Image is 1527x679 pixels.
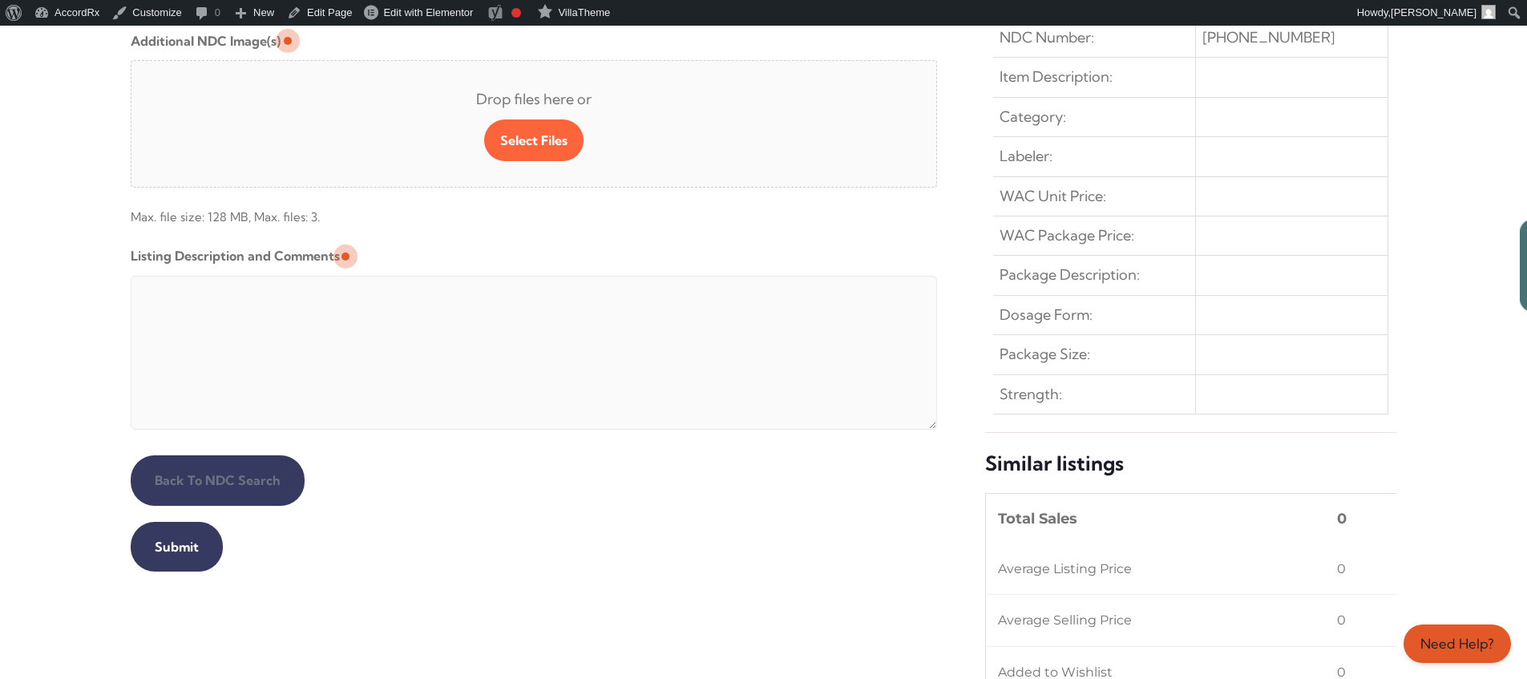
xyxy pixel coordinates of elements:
[1337,506,1347,531] span: 0
[131,28,281,54] label: Additional NDC Image(s)
[985,451,1396,477] h5: Similar listings
[1391,6,1477,18] span: [PERSON_NAME]
[1000,143,1052,169] span: Labeler:
[131,194,938,230] span: Max. file size: 128 MB, Max. files: 3.
[1000,382,1062,407] span: Strength:
[1000,223,1134,249] span: WAC Package Price:
[1000,25,1094,51] span: NDC Number:
[1000,342,1090,367] span: Package Size:
[383,6,473,18] span: Edit with Elementor
[998,608,1132,633] span: Average Selling Price
[1000,262,1140,288] span: Package Description:
[511,8,521,18] div: Focus keyphrase not set
[1404,624,1511,663] a: Need Help?
[1337,608,1346,633] span: 0
[1337,556,1346,582] span: 0
[131,522,223,572] input: Submit
[1000,184,1106,209] span: WAC Unit Price:
[157,87,911,112] span: Drop files here or
[484,119,584,161] button: select files, additional ndc image(s)
[1000,104,1066,130] span: Category:
[131,455,305,505] input: Back to NDC Search
[998,556,1132,582] span: Average Listing Price
[998,506,1077,531] span: Total Sales
[1000,64,1113,90] span: Item Description:
[1000,302,1093,328] span: Dosage Form:
[131,243,340,269] label: Listing Description and Comments
[1202,25,1335,51] span: [PHONE_NUMBER]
